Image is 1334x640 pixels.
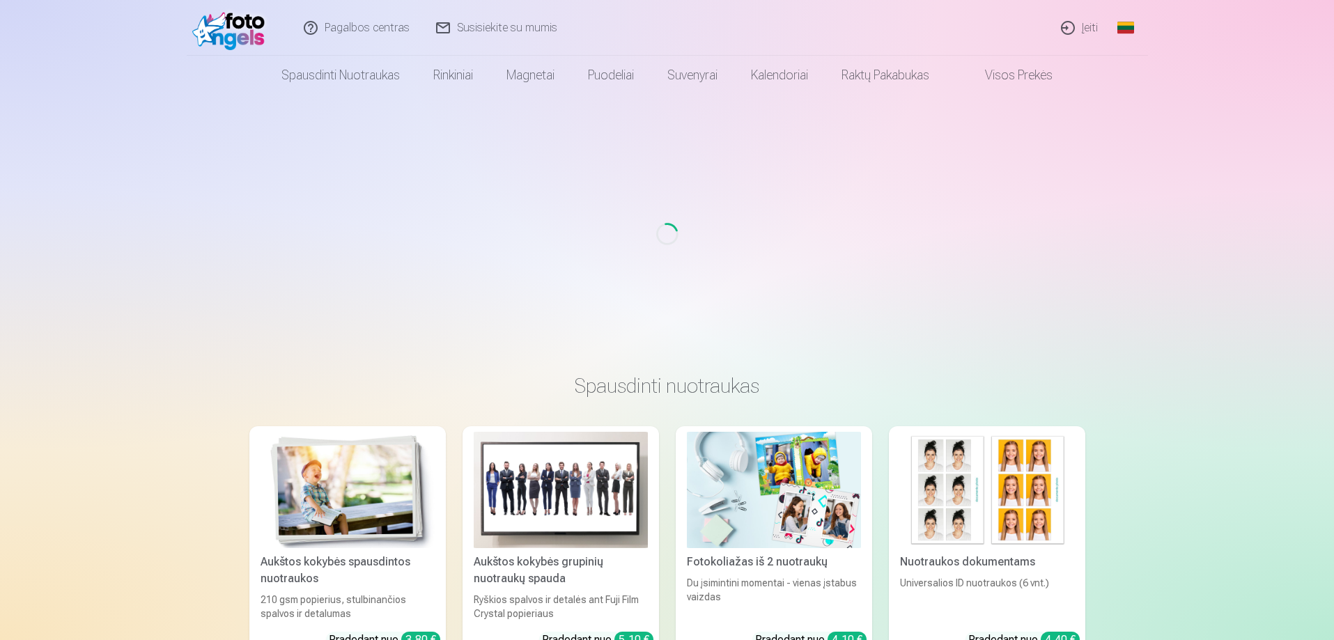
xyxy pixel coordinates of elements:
[894,554,1080,570] div: Nuotraukos dokumentams
[651,56,734,95] a: Suvenyrai
[255,554,440,587] div: Aukštos kokybės spausdintos nuotraukos
[468,593,653,621] div: Ryškios spalvos ir detalės ant Fuji Film Crystal popieriaus
[265,56,417,95] a: Spausdinti nuotraukas
[255,593,440,621] div: 210 gsm popierius, stulbinančios spalvos ir detalumas
[468,554,653,587] div: Aukštos kokybės grupinių nuotraukų spauda
[946,56,1069,95] a: Visos prekės
[261,373,1074,398] h3: Spausdinti nuotraukas
[900,432,1074,548] img: Nuotraukos dokumentams
[687,432,861,548] img: Fotokoliažas iš 2 nuotraukų
[474,432,648,548] img: Aukštos kokybės grupinių nuotraukų spauda
[192,6,272,50] img: /fa2
[734,56,825,95] a: Kalendoriai
[681,576,867,621] div: Du įsimintini momentai - vienas įstabus vaizdas
[681,554,867,570] div: Fotokoliažas iš 2 nuotraukų
[894,576,1080,621] div: Universalios ID nuotraukos (6 vnt.)
[490,56,571,95] a: Magnetai
[825,56,946,95] a: Raktų pakabukas
[417,56,490,95] a: Rinkiniai
[261,432,435,548] img: Aukštos kokybės spausdintos nuotraukos
[571,56,651,95] a: Puodeliai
